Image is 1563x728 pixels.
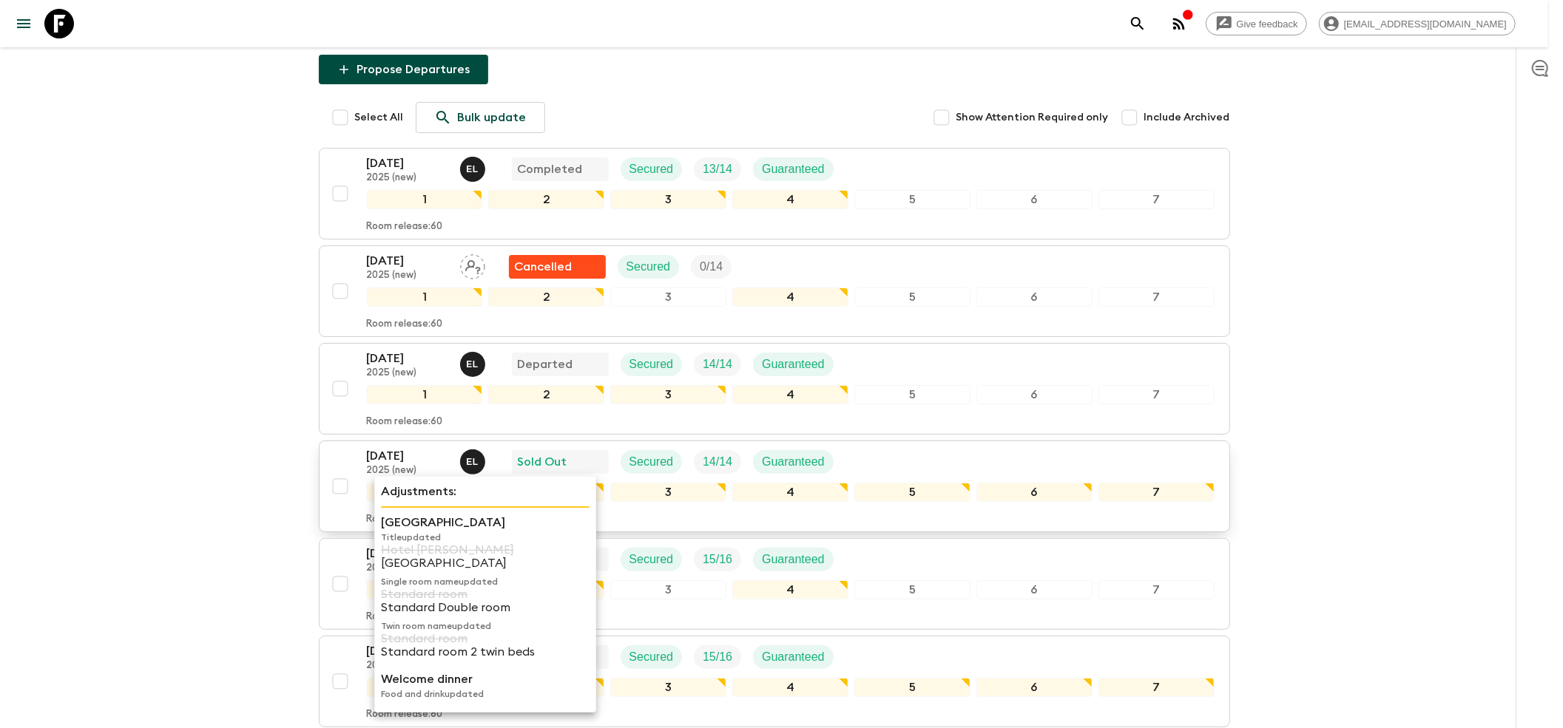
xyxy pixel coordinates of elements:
[976,288,1093,307] div: 6
[355,110,404,125] span: Select All
[460,161,488,173] span: Eleonora Longobardi
[976,678,1093,697] div: 6
[367,319,443,330] p: Room release: 60
[381,670,590,688] p: Welcome dinner
[509,255,606,279] div: Flash Pack cancellation
[854,483,970,502] div: 5
[854,288,970,307] div: 5
[367,350,448,367] p: [DATE]
[367,660,448,672] p: 2025 (new)
[1098,580,1215,599] div: 7
[381,557,590,570] p: [GEOGRAPHIC_DATA]
[367,709,443,721] p: Room release: 60
[466,456,479,468] p: E L
[381,531,590,543] p: Title updated
[610,385,726,404] div: 3
[381,543,590,557] p: Hotel [PERSON_NAME]
[367,562,448,574] p: 2025 (new)
[460,259,485,271] span: Assign pack leader
[458,109,527,126] p: Bulk update
[854,580,970,599] div: 5
[381,688,590,700] p: Food and drink updated
[976,385,1093,404] div: 6
[762,551,825,568] p: Guaranteed
[610,288,726,307] div: 3
[367,221,443,233] p: Room release: 60
[629,648,674,666] p: Secured
[976,483,1093,502] div: 6
[367,288,483,307] div: 1
[703,648,732,666] p: 15 / 16
[694,548,741,571] div: Trip Fill
[610,190,726,209] div: 3
[367,545,448,562] p: [DATE]
[610,678,726,697] div: 3
[691,255,732,279] div: Trip Fill
[367,416,443,428] p: Room release: 60
[762,160,825,178] p: Guaranteed
[515,258,573,276] p: Cancelled
[854,678,970,697] div: 5
[629,453,674,471] p: Secured
[381,576,590,588] p: Single room name updated
[381,514,590,531] p: [GEOGRAPHIC_DATA]
[1098,190,1215,209] div: 7
[976,580,1093,599] div: 6
[381,645,590,659] p: Standard room 2 twin beds
[367,270,448,282] p: 2025 (new)
[381,620,590,632] p: Twin room name updated
[367,611,443,623] p: Room release: 60
[367,447,448,465] p: [DATE]
[694,157,741,181] div: Trip Fill
[488,288,604,307] div: 2
[703,453,732,471] p: 14 / 14
[518,160,583,178] p: Completed
[762,648,825,666] p: Guaranteed
[762,356,825,373] p: Guaranteed
[703,356,732,373] p: 14 / 14
[703,160,732,178] p: 13 / 14
[732,190,848,209] div: 4
[367,385,483,404] div: 1
[367,190,483,209] div: 1
[488,385,604,404] div: 2
[627,258,671,276] p: Secured
[1098,483,1215,502] div: 7
[367,154,448,172] p: [DATE]
[694,645,741,669] div: Trip Fill
[610,483,726,502] div: 3
[1123,9,1152,38] button: search adventures
[367,465,448,477] p: 2025 (new)
[732,483,848,502] div: 4
[762,453,825,471] p: Guaranteed
[854,190,970,209] div: 5
[732,580,848,599] div: 4
[367,642,448,660] p: [DATE]
[732,678,848,697] div: 4
[381,483,590,500] p: Adjustments:
[1098,288,1215,307] div: 7
[854,385,970,404] div: 5
[381,632,590,645] p: Standard room
[629,160,674,178] p: Secured
[367,252,448,270] p: [DATE]
[367,514,443,525] p: Room release: 60
[488,190,604,209] div: 2
[367,172,448,184] p: 2025 (new)
[367,483,483,502] div: 1
[367,678,483,697] div: 1
[460,454,488,466] span: Eleonora Longobardi
[367,580,483,599] div: 1
[629,356,674,373] p: Secured
[610,580,726,599] div: 3
[367,367,448,379] p: 2025 (new)
[518,356,573,373] p: Departed
[694,353,741,376] div: Trip Fill
[460,356,488,368] span: Eleonora Longobardi
[381,588,590,601] p: Standard room
[1098,678,1215,697] div: 7
[629,551,674,568] p: Secured
[700,258,723,276] p: 0 / 14
[732,288,848,307] div: 4
[1144,110,1230,125] span: Include Archived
